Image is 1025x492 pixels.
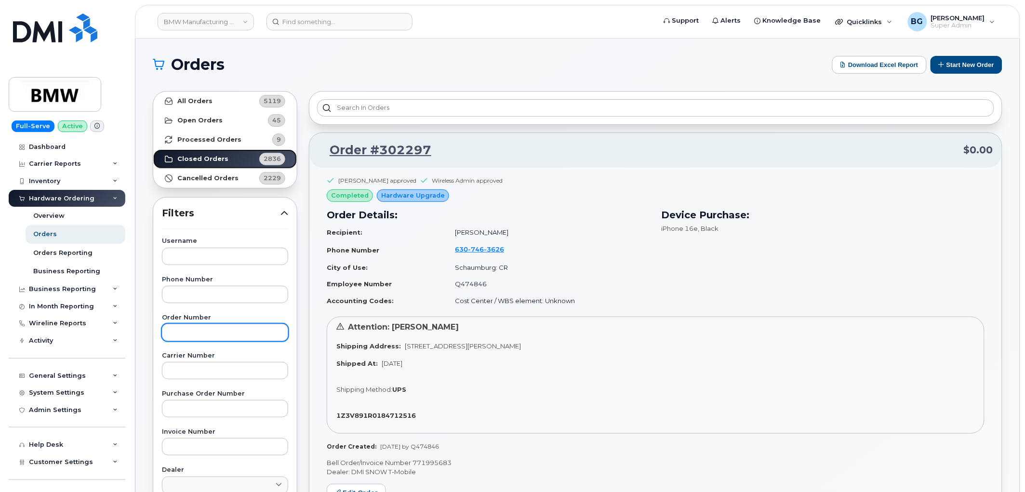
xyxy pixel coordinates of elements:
span: 2836 [264,154,281,163]
span: 45 [272,116,281,125]
span: [DATE] [382,359,402,367]
span: 2229 [264,173,281,183]
td: [PERSON_NAME] [446,224,650,241]
span: 3626 [484,245,504,253]
strong: Shipped At: [336,359,378,367]
iframe: Messenger Launcher [983,450,1018,485]
strong: Accounting Codes: [327,297,394,305]
strong: Processed Orders [177,136,241,144]
span: , Black [698,225,719,232]
button: Start New Order [931,56,1002,74]
a: Cancelled Orders2229 [153,169,297,188]
label: Order Number [162,315,288,321]
p: Bell Order/Invoice Number 771995683 [327,458,985,467]
strong: Recipient: [327,228,362,236]
label: Phone Number [162,277,288,283]
td: Cost Center / WBS element: Unknown [446,293,650,309]
a: Closed Orders2836 [153,149,297,169]
td: Schaumburg: CR [446,259,650,276]
label: Purchase Order Number [162,391,288,397]
button: Download Excel Report [832,56,927,74]
div: Wireless Admin approved [432,176,503,185]
span: completed [331,191,369,200]
input: Search in orders [317,99,994,117]
a: 1Z3V891R0184712516 [336,412,420,419]
strong: Closed Orders [177,155,228,163]
td: Q474846 [446,276,650,293]
p: Dealer: DMI SNOW T-Mobile [327,467,985,477]
strong: Phone Number [327,246,379,254]
label: Invoice Number [162,429,288,435]
span: [DATE] by Q474846 [380,443,439,450]
span: $0.00 [964,143,993,157]
strong: Cancelled Orders [177,174,239,182]
strong: Employee Number [327,280,392,288]
span: Hardware Upgrade [381,191,445,200]
a: All Orders5119 [153,92,297,111]
strong: All Orders [177,97,213,105]
span: [STREET_ADDRESS][PERSON_NAME] [405,342,521,350]
span: 5119 [264,96,281,106]
strong: Shipping Address: [336,342,401,350]
strong: UPS [392,386,406,393]
a: Processed Orders9 [153,130,297,149]
span: 630 [455,245,504,253]
h3: Device Purchase: [662,208,985,222]
span: 746 [468,245,484,253]
label: Username [162,238,288,244]
label: Carrier Number [162,353,288,359]
strong: City of Use: [327,264,368,271]
span: Filters [162,206,280,220]
div: [PERSON_NAME] approved [338,176,416,185]
strong: Order Created: [327,443,376,450]
span: 9 [277,135,281,144]
strong: 1Z3V891R0184712516 [336,412,416,419]
span: iPhone 16e [662,225,698,232]
label: Dealer [162,467,288,473]
a: 6307463626 [455,245,516,253]
strong: Open Orders [177,117,223,124]
span: Attention: [PERSON_NAME] [348,322,459,332]
a: Order #302297 [318,142,431,159]
a: Open Orders45 [153,111,297,130]
span: Orders [171,57,225,72]
span: Shipping Method: [336,386,392,393]
h3: Order Details: [327,208,650,222]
